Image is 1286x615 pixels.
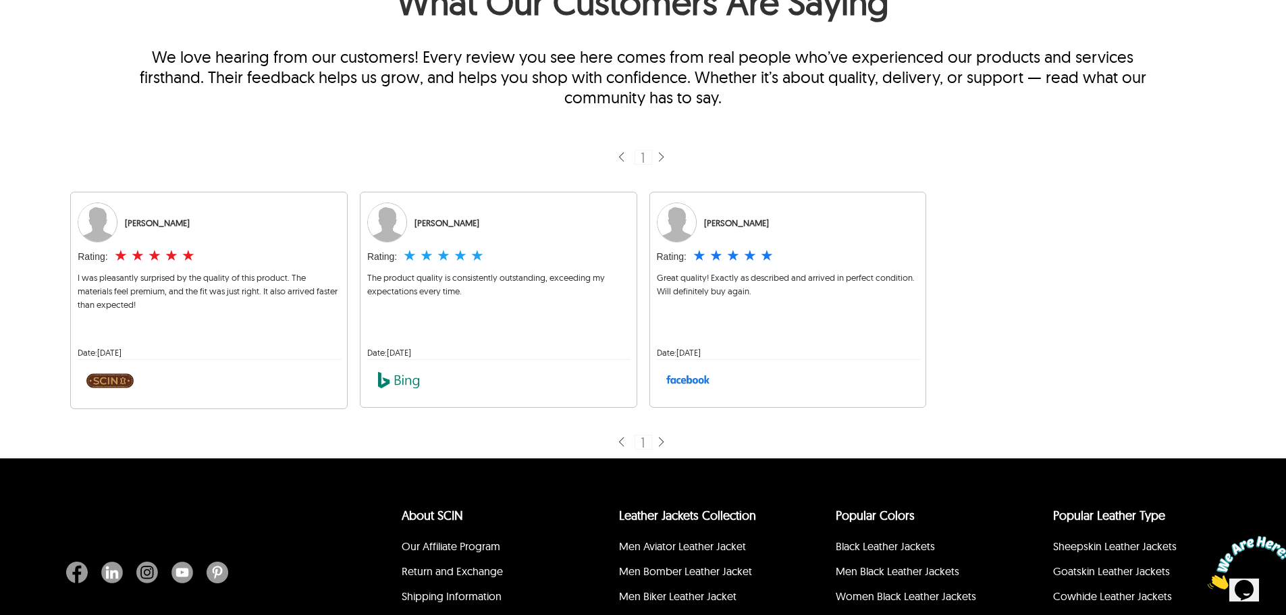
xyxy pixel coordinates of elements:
a: Facebook [66,562,95,583]
li: Women Black Leather Jackets [834,586,998,611]
div: 1 [635,150,652,165]
li: Sheepskin Leather Jackets [1051,536,1215,561]
iframe: chat widget [1202,531,1286,595]
a: Black Leather Jackets [836,539,935,553]
img: facebook [666,367,711,394]
a: popular leather jacket colors [836,508,915,523]
a: Men Black Leather Jackets [836,564,959,578]
li: Cowhide Leather Jackets [1051,586,1215,611]
span: 1 [5,5,11,17]
a: About SCIN [402,508,463,523]
span: The product quality is consistently outstanding, exceeding my expectations every time. [367,272,605,296]
div: [PERSON_NAME] [704,216,769,230]
li: Return and Exchange [400,561,564,586]
div: [PERSON_NAME] [414,216,479,230]
a: Youtube [165,562,200,583]
img: sprite-icon [655,436,666,449]
img: Pinterest [207,562,228,583]
label: 1 rating [403,249,417,263]
div: Rating: [367,250,397,264]
label: 3 rating [437,249,450,263]
img: Instagram [136,562,158,583]
label: 4 rating [165,249,178,263]
a: Instagram [130,562,165,583]
label: 2 rating [420,249,433,263]
li: Our Affiliate Program [400,536,564,561]
a: Pinterest [200,562,228,583]
a: Linkedin [95,562,130,583]
img: SCIN [86,367,134,395]
li: Men Aviator Leather Jacket [617,536,781,561]
div: 1 [635,435,652,450]
span: Date: [DATE] [657,347,701,358]
label: 5 rating [471,249,484,263]
img: sprite-icon [616,151,626,164]
span: I was pleasantly surprised by the quality of this product. The materials feel premium, and the fi... [78,272,338,310]
span: Date: [DATE] [78,347,122,358]
a: Return and Exchange [402,564,503,578]
label: 2 rating [131,249,144,263]
img: bing [376,367,421,394]
img: User [78,203,117,242]
div: Rating: [657,250,687,264]
img: Facebook [66,562,88,583]
label: 3 rating [726,249,740,263]
a: Our Affiliate Program [402,539,500,553]
a: Men Biker Leather Jacket [619,589,736,603]
a: Shipping Information [402,589,502,603]
label: 1 rating [693,249,706,263]
a: Cowhide Leather Jackets [1053,589,1172,603]
label: 2 rating [709,249,723,263]
img: Chat attention grabber [5,5,89,59]
img: sprite-icon [616,436,626,449]
img: User [657,203,697,242]
div: [PERSON_NAME] [125,216,190,230]
li: Goatskin Leather Jackets [1051,561,1215,586]
p: We love hearing from our customers! Every review you see here comes from real people who’ve exper... [122,47,1164,107]
a: Men Aviator Leather Jacket [619,539,746,553]
img: User [367,203,407,242]
a: Leather Jackets Collection [619,508,756,523]
img: sprite-icon [655,151,666,164]
li: Black Leather Jackets [834,536,998,561]
span: Date: [DATE] [367,347,411,358]
span: Great quality! Exactly as described and arrived in perfect condition. Will definitely buy again. [657,272,915,296]
li: Men Black Leather Jackets [834,561,998,586]
label: 4 rating [743,249,757,263]
a: Sheepskin Leather Jackets [1053,539,1177,553]
label: 4 rating [454,249,467,263]
label: 1 rating [114,249,128,263]
label: 3 rating [148,249,161,263]
li: Shipping Information [400,586,564,611]
img: Youtube [171,562,193,583]
li: Men Bomber Leather Jacket [617,561,781,586]
li: Men Biker Leather Jacket [617,586,781,611]
a: Women Black Leather Jackets [836,589,976,603]
div: Rating: [78,250,107,264]
a: Goatskin Leather Jackets [1053,564,1170,578]
label: 5 rating [760,249,774,263]
img: Linkedin [101,562,123,583]
label: 5 rating [182,249,195,263]
a: Popular Leather Type [1053,508,1165,523]
a: Men Bomber Leather Jacket [619,564,752,578]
